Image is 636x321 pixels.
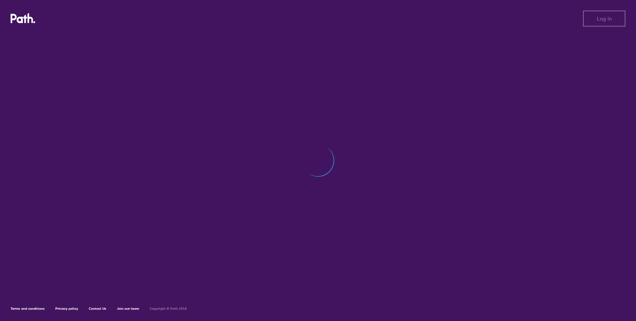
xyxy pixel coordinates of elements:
[597,16,612,22] span: Log in
[11,306,45,311] a: Terms and conditions
[583,11,625,27] button: Log in
[150,307,187,311] h6: Copyright © Path 2018
[55,306,78,311] a: Privacy policy
[89,306,106,311] a: Contact Us
[117,306,139,311] a: Join our team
